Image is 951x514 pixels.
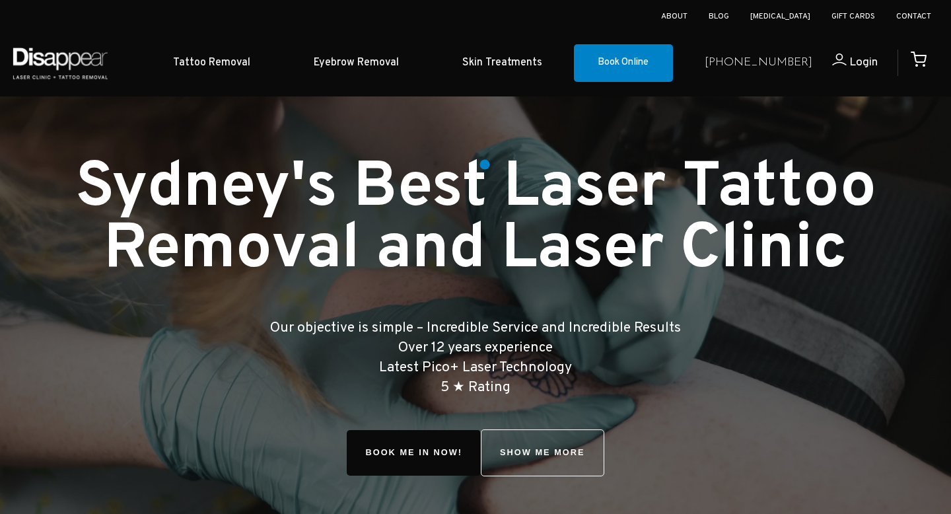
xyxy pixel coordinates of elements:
a: [MEDICAL_DATA] [750,11,810,22]
span: Book Me In! [347,430,481,476]
big: Our objective is simple – Incredible Service and Incredible Results Over 12 years experience Late... [270,319,681,396]
a: Skin Treatments [431,43,574,83]
a: SHOW ME MORE [481,429,604,476]
a: Eyebrow Removal [282,43,431,83]
span: Login [849,55,878,70]
h1: Sydney's Best Laser Tattoo Removal and Laser Clinic [24,159,927,281]
a: Tattoo Removal [141,43,282,83]
img: Disappear - Laser Clinic and Tattoo Removal Services in Sydney, Australia [10,40,110,87]
a: Blog [709,11,729,22]
a: BOOK ME IN NOW! [347,430,481,476]
a: [PHONE_NUMBER] [705,54,812,73]
a: Gift Cards [831,11,875,22]
a: Login [812,54,878,73]
a: About [661,11,687,22]
a: Contact [896,11,931,22]
a: Book Online [574,44,673,83]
